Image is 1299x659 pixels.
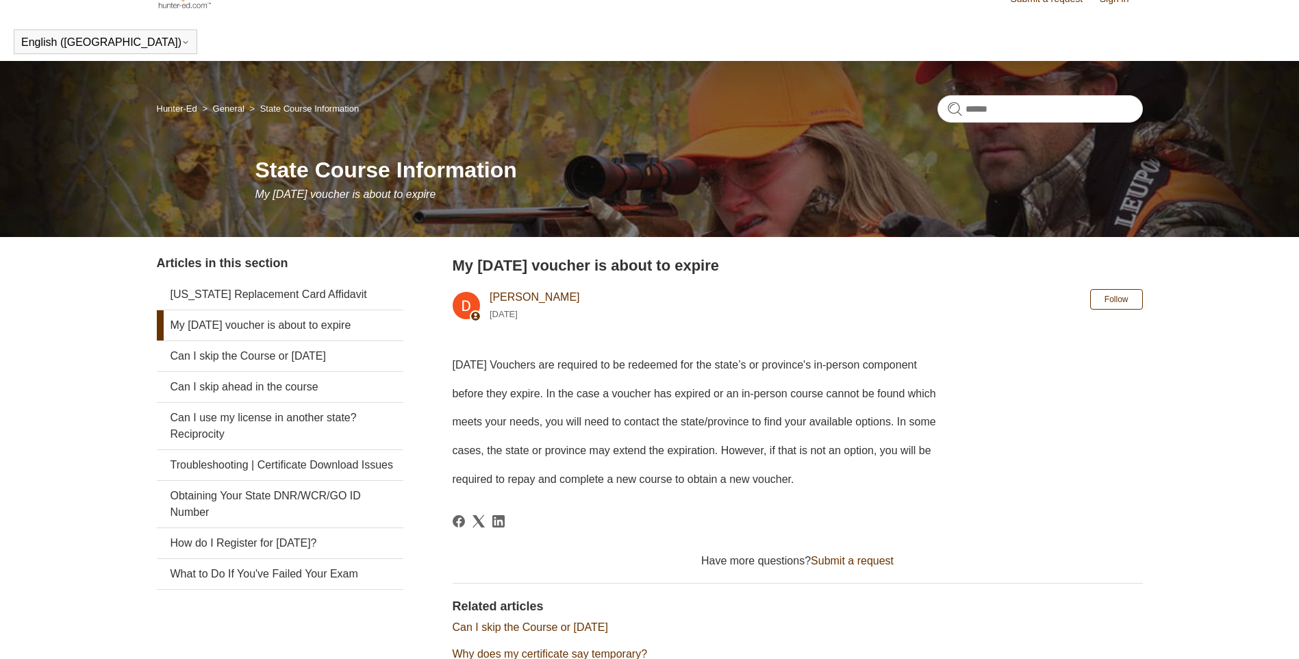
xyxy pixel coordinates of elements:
a: General [213,103,244,114]
a: [PERSON_NAME] [490,291,580,303]
li: Hunter-Ed [157,103,200,114]
span: meets your needs, you will need to contact the state/province to find your available options. In ... [453,416,936,427]
a: State Course Information [260,103,360,114]
h2: Related articles [453,597,1143,616]
a: Obtaining Your State DNR/WCR/GO ID Number [157,481,403,527]
a: Troubleshooting | Certificate Download Issues [157,450,403,480]
a: Can I skip ahead in the course [157,372,403,402]
button: Follow Article [1090,289,1143,310]
button: English ([GEOGRAPHIC_DATA]) [21,36,190,49]
svg: Share this page on LinkedIn [492,515,505,527]
li: General [199,103,247,114]
span: required to repay and complete a new course to obtain a new voucher. [453,473,794,485]
li: State Course Information [247,103,359,114]
svg: Share this page on Facebook [453,515,465,527]
input: Search [937,95,1143,123]
a: [US_STATE] Replacement Card Affidavit [157,279,403,310]
a: Can I use my license in another state? Reciprocity [157,403,403,449]
h1: State Course Information [255,153,1143,186]
a: Hunter-Ed [157,103,197,114]
a: LinkedIn [492,515,505,527]
time: 02/12/2024, 15:06 [490,309,518,319]
a: My [DATE] voucher is about to expire [157,310,403,340]
span: cases, the state or province may extend the expiration. However, if that is not an option, you wi... [453,445,931,456]
span: Articles in this section [157,256,288,270]
a: Submit a request [811,555,894,567]
a: Can I skip the Course or [DATE] [453,621,608,633]
span: My [DATE] voucher is about to expire [255,188,436,200]
span: before they expire. In the case a voucher has expired or an in-person course cannot be found which [453,388,936,399]
h2: My Field Day voucher is about to expire [453,254,1143,277]
div: Have more questions? [453,553,1143,569]
a: How do I Register for [DATE]? [157,528,403,558]
svg: Share this page on X Corp [472,515,485,527]
a: What to Do If You've Failed Your Exam [157,559,403,589]
span: [DATE] Vouchers are required to be redeemed for the state’s or province's in-person component [453,359,917,371]
a: Can I skip the Course or [DATE] [157,341,403,371]
a: Facebook [453,515,465,527]
a: X Corp [472,515,485,527]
